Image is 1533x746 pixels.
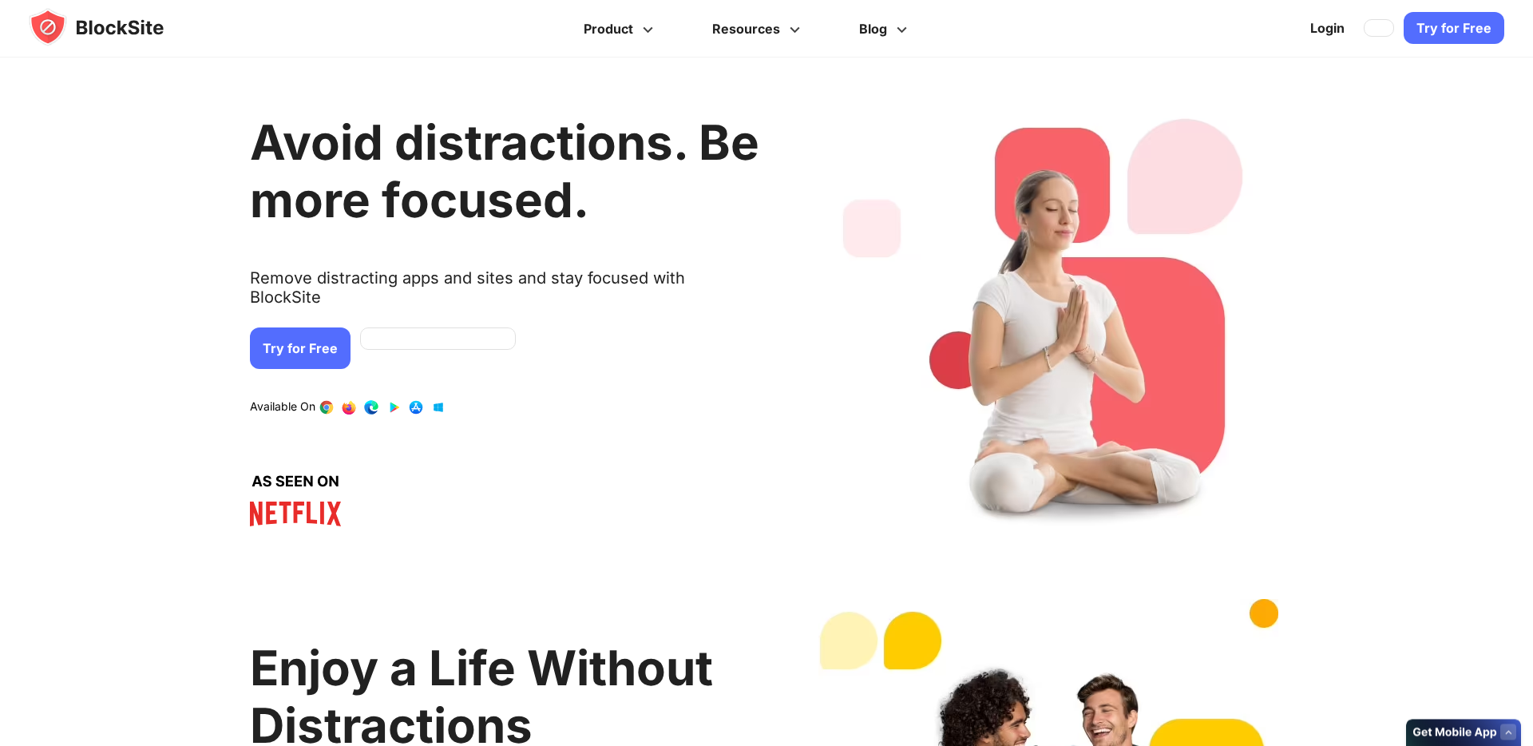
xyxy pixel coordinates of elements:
a: Try for Free [1404,13,1504,45]
text: Available On [250,399,315,415]
h1: Avoid distractions. Be more focused. [250,113,759,228]
a: Login [1301,10,1354,48]
img: blocksite-icon.5d769676.svg [29,8,195,46]
text: Remove distracting apps and sites and stay focused with BlockSite [250,268,759,319]
a: Try for Free [250,327,351,369]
